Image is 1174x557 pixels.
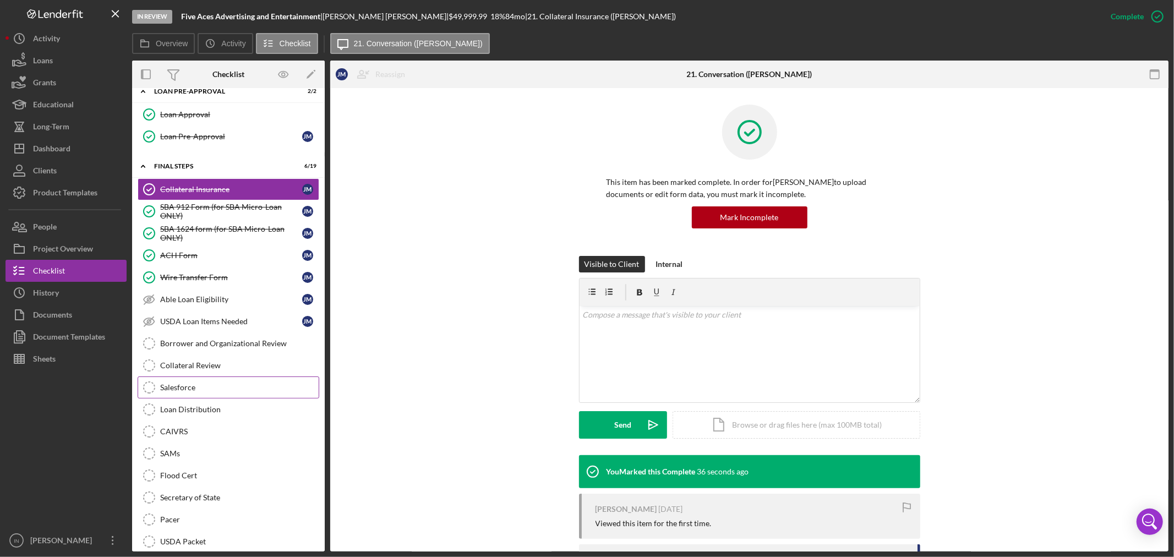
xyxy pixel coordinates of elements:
[160,317,302,326] div: USDA Loan Items Needed
[138,509,319,531] a: Pacer
[33,326,105,351] div: Document Templates
[6,260,127,282] button: Checklist
[132,10,172,24] div: In Review
[138,178,319,200] a: Collateral InsuranceJM
[160,225,302,242] div: SBA 1624 form (for SBA Micro-Loan ONLY)
[138,310,319,332] a: USDA Loan Items NeededJM
[33,304,72,329] div: Documents
[6,348,127,370] a: Sheets
[302,272,313,283] div: J M
[6,182,127,204] button: Product Templates
[6,138,127,160] button: Dashboard
[28,529,99,554] div: [PERSON_NAME]
[297,88,316,95] div: 2 / 2
[579,256,645,272] button: Visible to Client
[160,515,319,524] div: Pacer
[1137,509,1163,535] div: Open Intercom Messenger
[302,250,313,261] div: J M
[160,273,302,282] div: Wire Transfer Form
[160,185,302,194] div: Collateral Insurance
[614,411,631,439] div: Send
[14,538,19,544] text: IN
[302,206,313,217] div: J M
[33,94,74,118] div: Educational
[585,256,640,272] div: Visible to Client
[656,256,683,272] div: Internal
[160,537,319,546] div: USDA Packet
[6,282,127,304] button: History
[256,33,318,54] button: Checklist
[138,244,319,266] a: ACH FormJM
[692,206,807,228] button: Mark Incomplete
[375,63,405,85] div: Reassign
[297,163,316,170] div: 6 / 19
[138,354,319,376] a: Collateral Review
[33,216,57,241] div: People
[160,110,319,119] div: Loan Approval
[160,493,319,502] div: Secretary of State
[6,94,127,116] button: Educational
[6,326,127,348] button: Document Templates
[6,50,127,72] a: Loans
[6,529,127,551] button: IN[PERSON_NAME]
[138,332,319,354] a: Borrower and Organizational Review
[156,39,188,48] label: Overview
[505,12,525,21] div: 84 mo
[138,465,319,487] a: Flood Cert
[138,288,319,310] a: Able Loan EligibilityJM
[336,68,348,80] div: J M
[138,376,319,398] a: Salesforce
[160,203,302,220] div: SBA 912 Form (for SBA Micro-Loan ONLY)
[720,206,779,228] div: Mark Incomplete
[579,411,667,439] button: Send
[596,519,712,528] div: Viewed this item for the first time.
[198,33,253,54] button: Activity
[6,28,127,50] button: Activity
[33,50,53,74] div: Loans
[6,238,127,260] button: Project Overview
[138,222,319,244] a: SBA 1624 form (for SBA Micro-Loan ONLY)JM
[138,103,319,125] a: Loan Approval
[33,348,56,373] div: Sheets
[160,132,302,141] div: Loan Pre-Approval
[33,182,97,206] div: Product Templates
[607,176,893,201] p: This item has been marked complete. In order for [PERSON_NAME] to upload documents or edit form d...
[6,216,127,238] button: People
[160,449,319,458] div: SAMs
[160,295,302,304] div: Able Loan Eligibility
[154,163,289,170] div: FINAL STEPS
[160,471,319,480] div: Flood Cert
[138,487,319,509] a: Secretary of State
[302,316,313,327] div: J M
[1111,6,1144,28] div: Complete
[33,160,57,184] div: Clients
[154,88,289,95] div: LOAN PRE-APPROVAL
[302,228,313,239] div: J M
[138,266,319,288] a: Wire Transfer FormJM
[33,116,69,140] div: Long-Term
[280,39,311,48] label: Checklist
[212,70,244,79] div: Checklist
[302,131,313,142] div: J M
[1100,6,1168,28] button: Complete
[659,505,683,514] time: 2025-06-09 17:45
[33,138,70,162] div: Dashboard
[138,200,319,222] a: SBA 912 Form (for SBA Micro-Loan ONLY)JM
[160,361,319,370] div: Collateral Review
[687,70,812,79] div: 21. Conversation ([PERSON_NAME])
[651,256,689,272] button: Internal
[6,72,127,94] a: Grants
[138,125,319,148] a: Loan Pre-ApprovalJM
[6,160,127,182] button: Clients
[354,39,483,48] label: 21. Conversation ([PERSON_NAME])
[323,12,449,21] div: [PERSON_NAME] [PERSON_NAME] |
[33,72,56,96] div: Grants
